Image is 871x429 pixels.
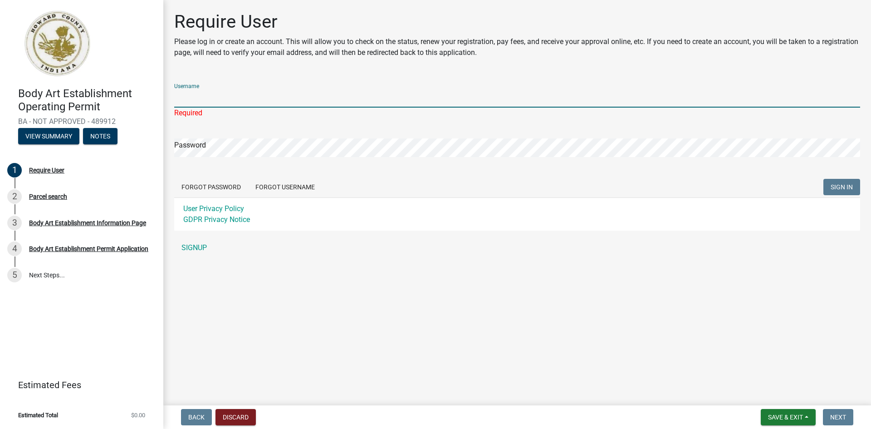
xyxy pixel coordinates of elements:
[823,409,853,425] button: Next
[18,412,58,418] span: Estimated Total
[823,179,860,195] button: SIGN IN
[215,409,256,425] button: Discard
[831,183,853,191] span: SIGN IN
[768,414,803,421] span: Save & Exit
[7,376,149,394] a: Estimated Fees
[183,204,244,213] a: User Privacy Policy
[174,179,248,195] button: Forgot Password
[7,163,22,178] div: 1
[18,87,156,113] h4: Body Art Establishment Operating Permit
[181,409,212,425] button: Back
[174,239,860,257] a: SIGNUP
[29,167,64,173] div: Require User
[83,128,117,144] button: Notes
[18,117,145,126] span: BA - NOT APPROVED - 489912
[174,36,860,58] p: Please log in or create an account. This will allow you to check on the status, renew your regist...
[18,128,79,144] button: View Summary
[29,246,148,252] div: Body Art Establishment Permit Application
[188,414,205,421] span: Back
[7,268,22,282] div: 5
[29,193,67,200] div: Parcel search
[7,242,22,256] div: 4
[18,10,96,78] img: Howard County, Indiana
[131,412,145,418] span: $0.00
[761,409,816,425] button: Save & Exit
[18,133,79,140] wm-modal-confirm: Summary
[174,108,860,118] div: Required
[248,179,322,195] button: Forgot Username
[183,215,250,224] a: GDPR Privacy Notice
[830,414,846,421] span: Next
[83,133,117,140] wm-modal-confirm: Notes
[29,220,146,226] div: Body Art Establishment Information Page
[7,189,22,204] div: 2
[174,11,860,33] h1: Require User
[7,216,22,230] div: 3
